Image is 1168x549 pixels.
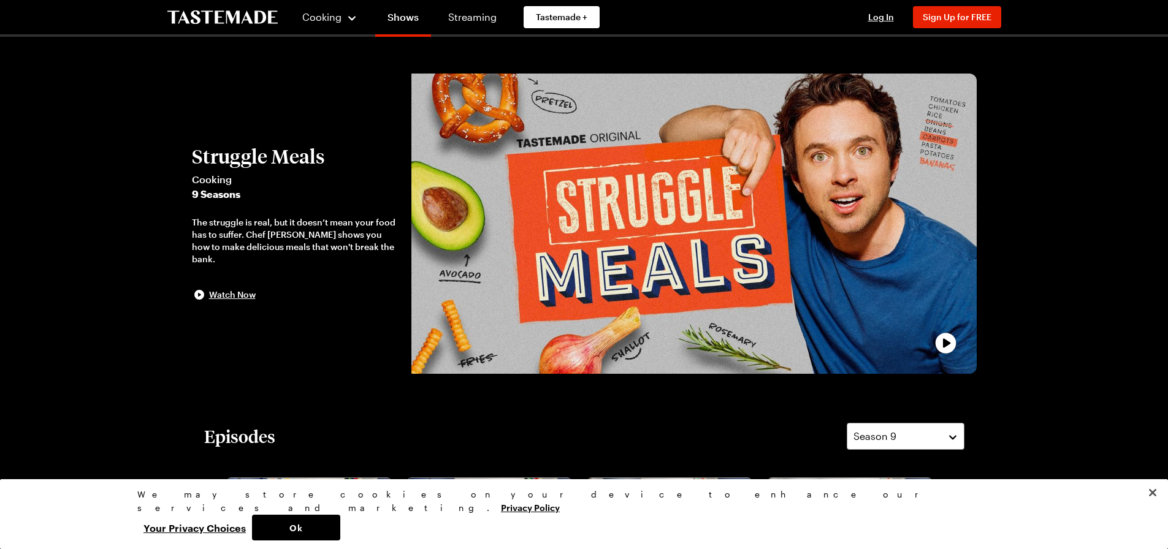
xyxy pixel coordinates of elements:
[857,11,906,23] button: Log In
[192,145,399,302] button: Struggle MealsCooking9 SeasonsThe struggle is real, but it doesn’t mean your food has to suffer. ...
[167,10,278,25] a: To Tastemade Home Page
[302,11,342,23] span: Cooking
[847,423,964,450] button: Season 9
[192,187,399,202] span: 9 Seasons
[204,425,275,447] h2: Episodes
[524,6,600,28] a: Tastemade +
[536,11,587,23] span: Tastemade +
[137,488,1020,515] div: We may store cookies on your device to enhance our services and marketing.
[411,74,977,374] img: Struggle Meals
[923,12,991,22] span: Sign Up for FREE
[252,515,340,540] button: Ok
[853,429,896,444] span: Season 9
[375,2,431,37] a: Shows
[302,2,358,32] button: Cooking
[137,488,1020,540] div: Privacy
[913,6,1001,28] button: Sign Up for FREE
[192,216,399,265] div: The struggle is real, but it doesn’t mean your food has to suffer. Chef [PERSON_NAME] shows you h...
[501,501,560,513] a: More information about your privacy, opens in a new tab
[192,172,399,187] span: Cooking
[209,289,256,301] span: Watch Now
[411,74,977,374] button: play trailer
[192,145,399,167] h2: Struggle Meals
[137,515,252,540] button: Your Privacy Choices
[868,12,894,22] span: Log In
[1139,479,1166,506] button: Close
